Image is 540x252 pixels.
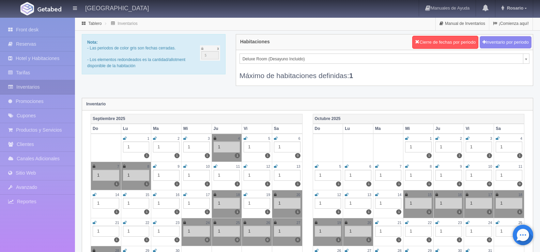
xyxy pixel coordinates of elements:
small: 12 [337,193,341,197]
small: 24 [488,221,492,225]
div: 1 [214,170,240,181]
th: Octubre 2025 [313,114,524,124]
img: Getabed [37,6,61,12]
div: 1 [214,198,240,209]
small: 24 [206,221,210,225]
label: 0 [487,181,492,187]
th: Ju [434,124,464,134]
div: 1 [214,226,240,237]
th: Lu [343,124,373,134]
small: 25 [236,221,240,225]
div: 1 [466,142,492,152]
label: 1 [205,153,210,158]
div: 1 [123,142,150,152]
div: 1 [345,226,371,237]
div: 1 [274,170,300,181]
h4: Habitaciones [240,39,270,44]
div: 1 [315,170,341,181]
label: 1 [336,209,341,214]
button: Inventario por periodo [480,36,531,49]
label: 1 [427,153,432,158]
label: 1 [396,209,401,214]
div: 1 [214,142,240,152]
strong: Inventario [86,102,106,106]
div: 1 [274,142,300,152]
label: 1 [144,209,149,214]
div: 1 [375,198,402,209]
img: cutoff.png [200,45,220,61]
div: - Las periodos de color gris son fechas cerradas. - Los elementos redondeados es la cantidad/allo... [82,34,226,74]
b: 1 [349,72,353,79]
label: 1 [114,181,119,187]
div: 1 [375,226,402,237]
small: 7 [400,165,402,168]
div: 1 [153,142,180,152]
th: Do [91,124,121,134]
label: 1 [457,181,462,187]
label: 1 [174,209,180,214]
small: 8 [430,165,432,168]
small: 19 [337,221,341,225]
label: 1 [427,237,432,242]
div: 1 [183,198,210,209]
label: 1 [517,209,522,214]
th: Vi [464,124,494,134]
div: 1 [496,226,522,237]
a: Inventarios [118,21,138,26]
small: 16 [176,193,180,197]
a: Deluxe Room (Desayuno Incluido) [240,54,529,64]
th: Ma [373,124,403,134]
small: 27 [296,221,300,225]
label: 0 [205,237,210,242]
label: 0 [265,237,270,242]
small: 20 [367,221,371,225]
small: 21 [398,221,401,225]
small: 20 [296,193,300,197]
div: 1 [466,198,492,209]
small: 6 [298,137,300,140]
label: 1 [144,153,149,158]
small: 4 [238,137,240,140]
small: 6 [369,165,371,168]
div: 1 [153,198,180,209]
div: 1 [244,170,270,181]
small: 14 [115,193,119,197]
div: 1 [315,226,341,237]
small: 23 [458,221,462,225]
label: 1 [235,209,240,214]
small: 3 [208,137,210,140]
label: 1 [487,209,492,214]
div: 1 [496,198,522,209]
small: 12 [266,165,270,168]
small: 1 [430,137,432,140]
div: 1 [244,198,270,209]
a: ¡Comienza aquí! [489,17,533,30]
small: 23 [176,221,180,225]
div: 1 [405,142,432,152]
div: 1 [183,142,210,152]
div: 1 [496,170,522,181]
small: 14 [398,193,401,197]
label: 1 [265,181,270,187]
small: 16 [458,193,462,197]
div: 1 [375,170,402,181]
div: 1 [244,142,270,152]
div: 1 [345,198,371,209]
div: 1 [274,198,300,209]
small: 2 [178,137,180,140]
img: Getabed [20,2,34,15]
th: Do [313,124,343,134]
small: 19 [266,193,270,197]
label: 1 [366,209,371,214]
small: 3 [490,137,492,140]
div: 1 [123,226,150,237]
th: Vi [242,124,272,134]
th: Mi [181,124,212,134]
small: 11 [519,165,522,168]
label: 1 [517,153,522,158]
label: 1 [265,209,270,214]
div: 1 [123,170,150,181]
small: 17 [488,193,492,197]
small: 13 [296,165,300,168]
div: Máximo de habitaciones definidas: [240,64,529,80]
